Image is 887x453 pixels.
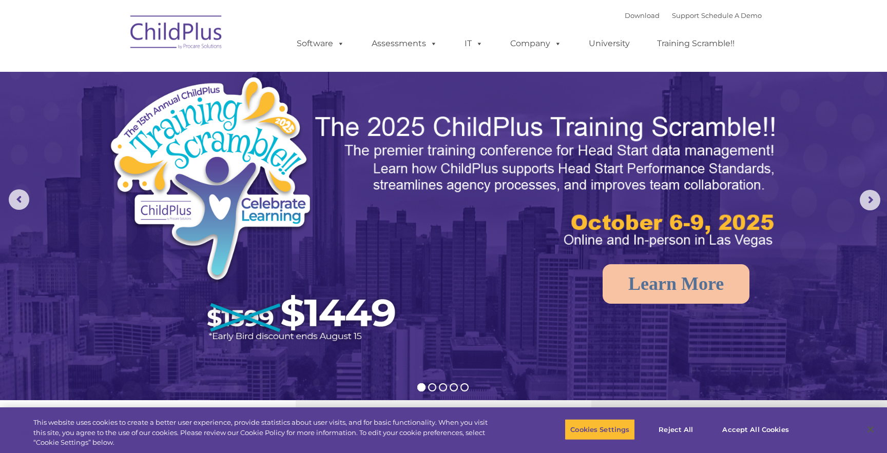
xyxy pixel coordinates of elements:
[500,33,572,54] a: Company
[361,33,448,54] a: Assessments
[644,419,708,440] button: Reject All
[454,33,493,54] a: IT
[672,11,699,19] a: Support
[647,33,745,54] a: Training Scramble!!
[33,418,488,448] div: This website uses cookies to create a better user experience, provide statistics about user visit...
[717,419,794,440] button: Accept All Cookies
[143,68,174,75] span: Last name
[625,11,660,19] a: Download
[286,33,355,54] a: Software
[579,33,640,54] a: University
[859,418,882,441] button: Close
[603,264,749,304] a: Learn More
[565,419,635,440] button: Cookies Settings
[701,11,762,19] a: Schedule A Demo
[143,110,186,117] span: Phone number
[625,11,762,19] font: |
[125,8,228,60] img: ChildPlus by Procare Solutions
